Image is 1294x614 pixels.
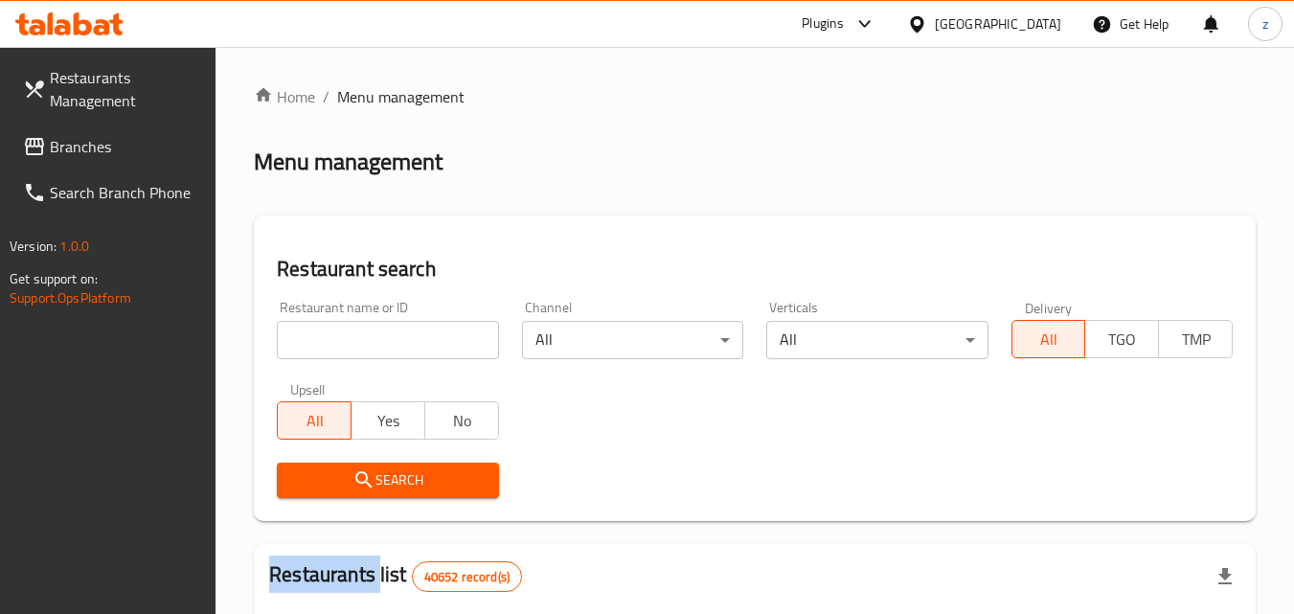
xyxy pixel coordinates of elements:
[413,568,521,586] span: 40652 record(s)
[1167,326,1225,353] span: TMP
[8,55,216,124] a: Restaurants Management
[323,85,329,108] li: /
[802,12,844,35] div: Plugins
[50,66,201,112] span: Restaurants Management
[8,124,216,170] a: Branches
[433,407,491,435] span: No
[277,463,498,498] button: Search
[10,266,98,291] span: Get support on:
[412,561,522,592] div: Total records count
[359,407,418,435] span: Yes
[10,285,131,310] a: Support.OpsPlatform
[277,401,352,440] button: All
[1093,326,1151,353] span: TGO
[254,85,315,108] a: Home
[254,147,443,177] h2: Menu management
[522,321,743,359] div: All
[269,560,522,592] h2: Restaurants list
[290,382,326,396] label: Upsell
[1025,301,1073,314] label: Delivery
[50,181,201,204] span: Search Branch Phone
[935,13,1061,34] div: [GEOGRAPHIC_DATA]
[292,468,483,492] span: Search
[766,321,988,359] div: All
[254,85,1256,108] nav: breadcrumb
[8,170,216,216] a: Search Branch Phone
[59,234,89,259] span: 1.0.0
[277,255,1233,284] h2: Restaurant search
[1020,326,1078,353] span: All
[1202,554,1248,600] div: Export file
[1158,320,1233,358] button: TMP
[1262,13,1268,34] span: z
[285,407,344,435] span: All
[351,401,425,440] button: Yes
[1011,320,1086,358] button: All
[337,85,465,108] span: Menu management
[10,234,57,259] span: Version:
[424,401,499,440] button: No
[277,321,498,359] input: Search for restaurant name or ID..
[50,135,201,158] span: Branches
[1084,320,1159,358] button: TGO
